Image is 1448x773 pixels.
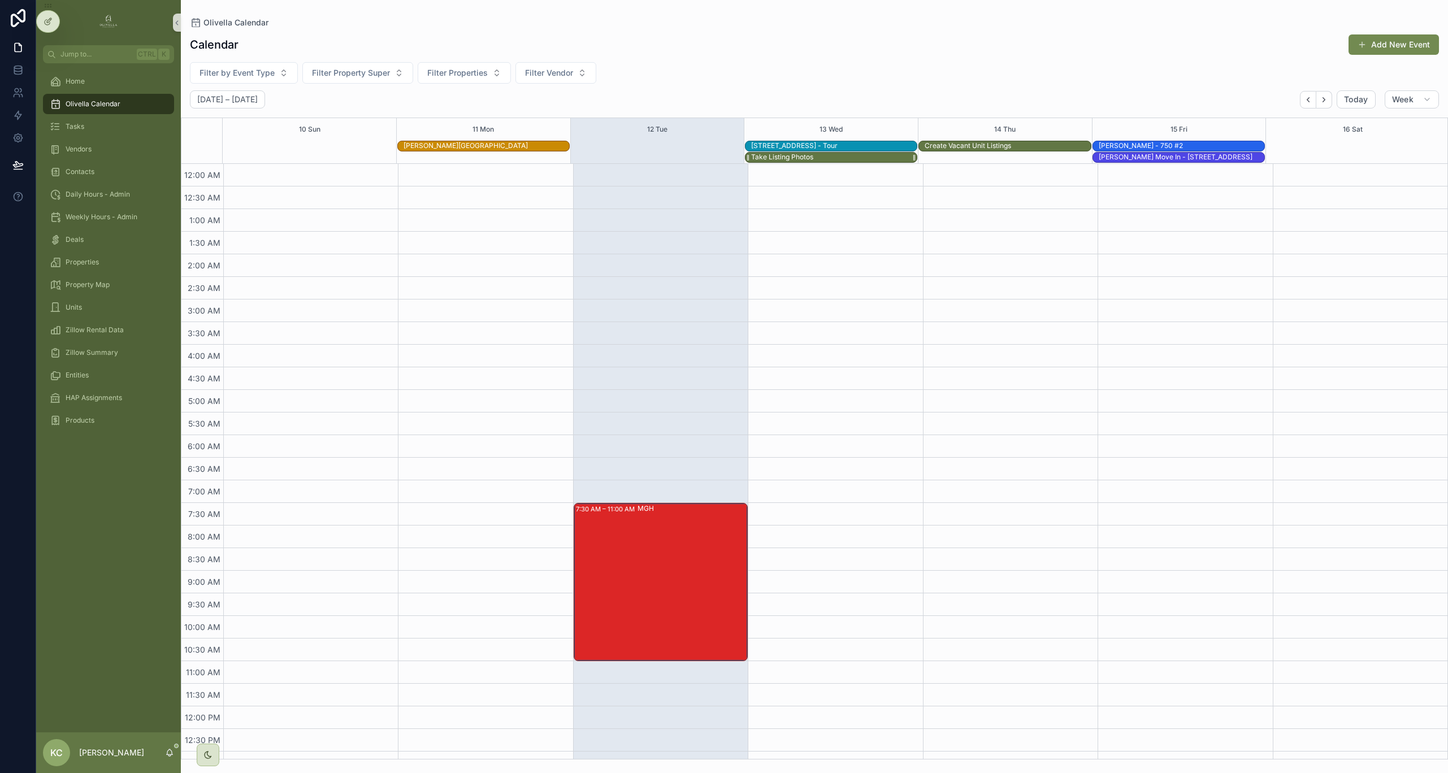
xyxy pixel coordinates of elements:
span: 11:30 AM [183,690,223,700]
a: Weekly Hours - Admin [43,207,174,227]
span: 7:30 AM [185,509,223,519]
button: 12 Tue [647,118,667,141]
div: [STREET_ADDRESS] - Tour [751,141,838,150]
h2: [DATE] – [DATE] [197,94,258,105]
span: HAP Assignments [66,393,122,402]
button: Select Button [190,62,298,84]
a: Vendors [43,139,174,159]
span: 1:00 AM [187,215,223,225]
div: Jose Tile - 750 #2 [1099,141,1183,151]
div: [PERSON_NAME] Move In - [STREET_ADDRESS] [1099,153,1252,162]
div: Create Vacant Unit Listings [925,141,1011,150]
button: 10 Sun [299,118,320,141]
a: HAP Assignments [43,388,174,408]
span: KC [50,746,63,759]
span: Properties [66,258,99,267]
a: Home [43,71,174,92]
span: Entities [66,371,89,380]
button: 15 Fri [1170,118,1187,141]
span: Today [1344,94,1368,105]
div: Create Vacant Unit Listings [925,141,1011,151]
span: Contacts [66,167,94,176]
div: MGH [638,504,654,513]
span: Units [66,303,82,312]
button: 13 Wed [820,118,843,141]
div: Ehrlich - Crow Point [404,141,528,151]
a: Tasks [43,116,174,137]
span: Vendors [66,145,92,154]
button: Select Button [418,62,511,84]
span: 8:00 AM [185,532,223,541]
button: 11 Mon [472,118,494,141]
button: 14 Thu [994,118,1016,141]
span: Deals [66,235,84,244]
span: 5:30 AM [185,419,223,428]
span: 6:00 AM [185,441,223,451]
span: Week [1392,94,1414,105]
span: 10:30 AM [181,645,223,654]
span: 6:30 AM [185,464,223,474]
span: 4:30 AM [185,374,223,383]
a: Products [43,410,174,431]
a: Olivella Calendar [190,17,268,28]
button: Add New Event [1349,34,1439,55]
span: 12:00 AM [181,170,223,180]
span: 12:00 PM [182,713,223,722]
span: 3:30 AM [185,328,223,338]
span: 3:00 AM [185,306,223,315]
span: 8:30 AM [185,554,223,564]
span: Zillow Rental Data [66,325,124,335]
button: Select Button [302,62,413,84]
span: 2:30 AM [185,283,223,293]
div: Take Listing Photos [751,152,813,162]
span: Filter Property Super [312,67,390,79]
span: Zillow Summary [66,348,118,357]
div: scrollable content [36,63,181,445]
div: 7:30 AM – 11:00 AM [576,503,638,515]
span: Home [66,77,85,86]
span: Filter Vendor [525,67,573,79]
span: 10:00 AM [181,622,223,632]
span: 1:30 AM [187,238,223,247]
a: Zillow Rental Data [43,320,174,340]
span: Filter by Event Type [200,67,275,79]
span: 9:00 AM [185,577,223,587]
span: Weekly Hours - Admin [66,212,137,222]
a: Units [43,297,174,318]
a: Zillow Summary [43,342,174,363]
div: David Woods Move In - 46 B St #8 [1099,152,1252,162]
a: Properties [43,252,174,272]
a: Contacts [43,162,174,182]
span: Tasks [66,122,84,131]
span: 11:00 AM [183,667,223,677]
span: 5:00 AM [185,396,223,406]
span: 1:00 PM [187,758,223,767]
div: 155 Quincy Ave, Marshfield - Tour [751,141,838,151]
span: 12:30 PM [182,735,223,745]
span: 7:00 AM [185,487,223,496]
span: K [159,50,168,59]
span: Olivella Calendar [66,99,120,108]
button: Today [1337,90,1376,108]
span: Daily Hours - Admin [66,190,130,199]
button: Jump to...CtrlK [43,45,174,63]
a: Entities [43,365,174,385]
img: App logo [99,14,118,32]
h1: Calendar [190,37,239,53]
button: 16 Sat [1343,118,1363,141]
span: 2:00 AM [185,260,223,270]
span: Ctrl [137,49,157,60]
div: 7:30 AM – 11:00 AMMGH [574,503,747,661]
div: [PERSON_NAME][GEOGRAPHIC_DATA] [404,141,528,150]
div: Take Listing Photos [751,153,813,162]
button: Select Button [515,62,596,84]
span: Filter Properties [427,67,488,79]
div: [PERSON_NAME] - 750 #2 [1099,141,1183,150]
